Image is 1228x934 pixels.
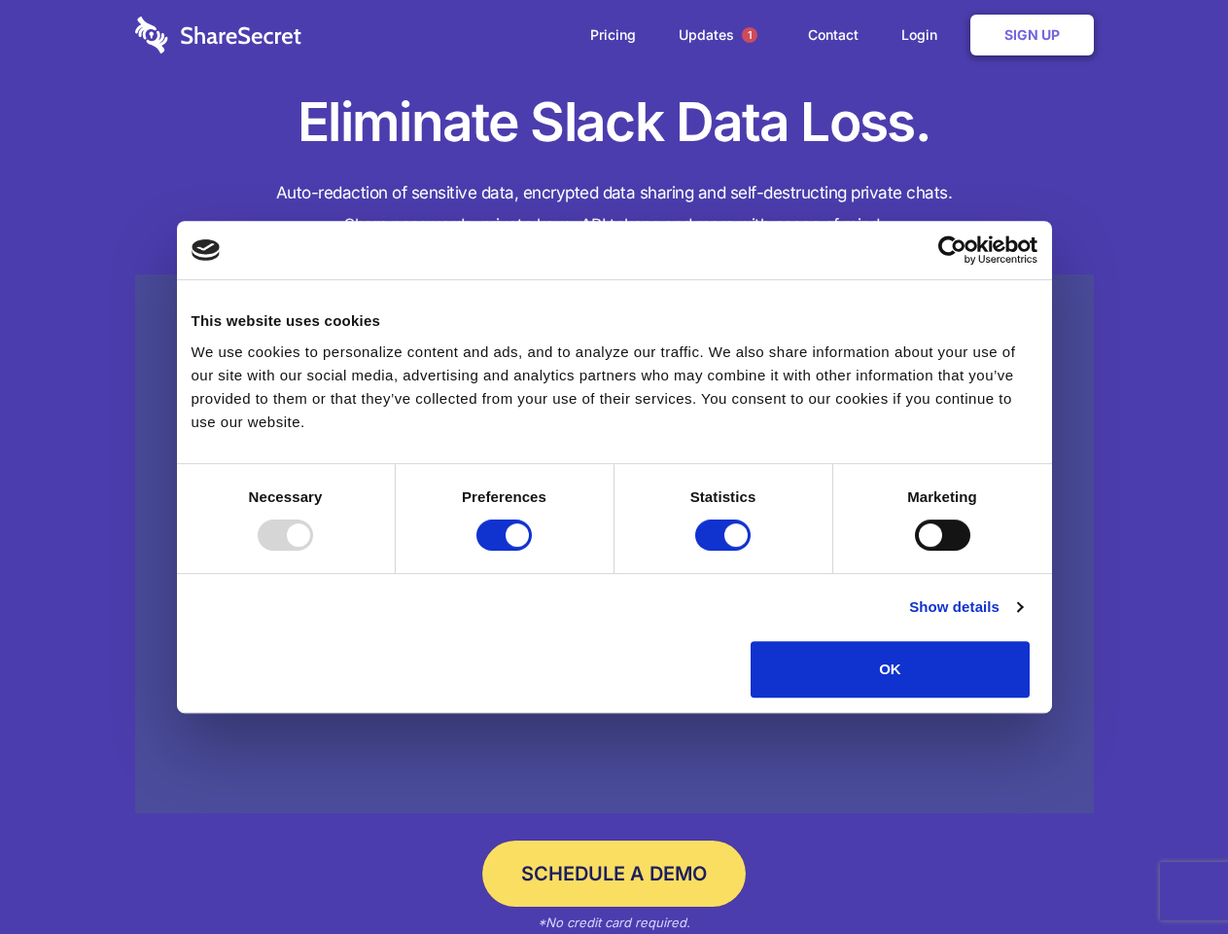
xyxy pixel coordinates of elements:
h1: Eliminate Slack Data Loss. [135,88,1094,158]
a: Show details [909,595,1022,619]
div: We use cookies to personalize content and ads, and to analyze our traffic. We also share informat... [192,341,1037,434]
span: 1 [742,27,757,43]
a: Sign Up [970,15,1094,55]
a: Login [882,5,966,65]
em: *No credit card required. [538,915,690,930]
div: This website uses cookies [192,309,1037,333]
strong: Necessary [249,488,323,505]
strong: Statistics [690,488,756,505]
a: Pricing [571,5,655,65]
h4: Auto-redaction of sensitive data, encrypted data sharing and self-destructing private chats. Shar... [135,177,1094,241]
a: Usercentrics Cookiebot - opens in a new window [867,235,1037,265]
img: logo [192,239,221,261]
a: Contact [789,5,878,65]
a: Schedule a Demo [482,841,746,907]
a: Wistia video thumbnail [135,274,1094,814]
img: logo-wordmark-white-trans-d4663122ce5f474addd5e946df7df03e33cb6a1c49d2221995e7729f52c070b2.svg [135,17,301,54]
button: OK [751,641,1030,698]
strong: Preferences [462,488,546,505]
strong: Marketing [907,488,977,505]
